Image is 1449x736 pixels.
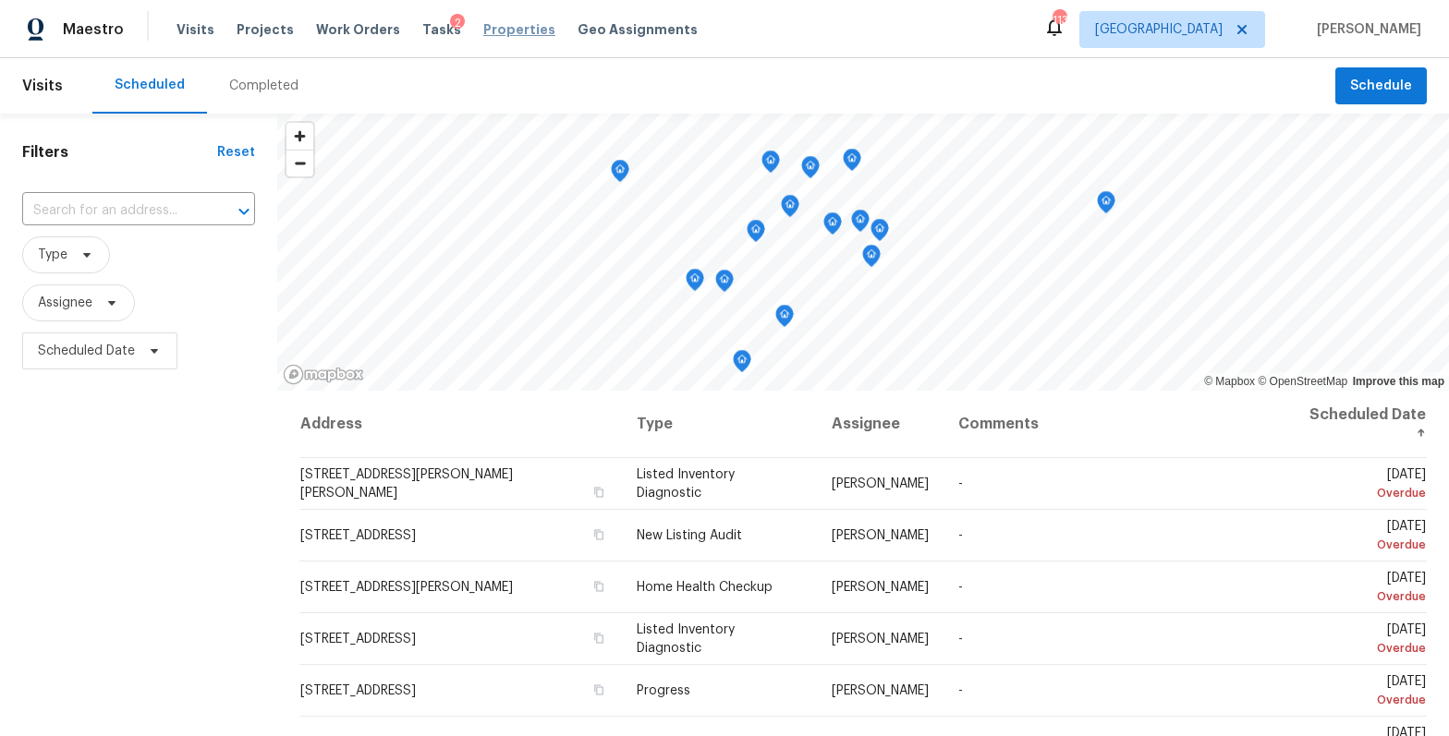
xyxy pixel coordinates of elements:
span: Maestro [63,20,124,39]
input: Search for an address... [22,197,203,225]
div: Reset [217,143,255,162]
span: [STREET_ADDRESS] [300,529,416,542]
div: 113 [1053,11,1065,30]
div: Map marker [862,245,881,273]
span: [PERSON_NAME] [832,529,929,542]
span: [DATE] [1297,572,1426,606]
button: Zoom out [286,150,313,176]
button: Copy Address [591,630,607,646]
span: [STREET_ADDRESS] [300,633,416,646]
div: Map marker [781,195,799,223]
a: OpenStreetMap [1258,375,1347,388]
span: Geo Assignments [578,20,698,39]
div: Overdue [1297,536,1426,554]
div: Completed [229,77,298,95]
a: Improve this map [1353,375,1444,388]
button: Copy Address [591,578,607,595]
div: Map marker [1097,191,1115,220]
div: Map marker [715,270,734,298]
span: - [958,477,963,490]
div: Overdue [1297,484,1426,502]
th: Scheduled Date ↑ [1282,391,1427,458]
span: [PERSON_NAME] [832,684,929,697]
span: [STREET_ADDRESS][PERSON_NAME] [300,581,513,594]
span: Zoom out [286,151,313,176]
span: [PERSON_NAME] [1309,20,1421,39]
span: Tasks [422,23,461,36]
div: Map marker [851,210,870,238]
div: Map marker [761,151,780,179]
div: Map marker [686,269,704,297]
span: [DATE] [1297,468,1426,502]
span: - [958,581,963,594]
div: 2 [450,14,465,32]
span: Assignee [38,294,92,312]
div: Map marker [747,220,765,248]
button: Copy Address [591,682,607,698]
a: Mapbox homepage [283,364,364,385]
div: Map marker [801,156,820,185]
span: Listed Inventory Diagnostic [637,468,735,500]
th: Assignee [817,391,944,458]
span: [PERSON_NAME] [832,477,929,490]
button: Copy Address [591,526,607,543]
span: Scheduled Date [38,342,135,360]
span: Home Health Checkup [637,581,773,594]
th: Type [622,391,817,458]
span: Visits [22,66,63,106]
span: [GEOGRAPHIC_DATA] [1095,20,1223,39]
div: Map marker [611,160,629,188]
span: New Listing Audit [637,529,742,542]
h1: Filters [22,143,217,162]
button: Open [231,199,257,224]
div: Overdue [1297,587,1426,606]
button: Schedule [1335,67,1427,105]
span: Properties [483,20,555,39]
div: Map marker [823,212,842,241]
div: Overdue [1297,691,1426,709]
span: - [958,529,963,542]
button: Copy Address [591,484,607,501]
span: Work Orders [316,20,400,39]
div: Scheduled [115,76,185,94]
canvas: Map [277,114,1449,391]
div: Map marker [843,149,861,177]
a: Mapbox [1204,375,1255,388]
div: Overdue [1297,639,1426,658]
span: [PERSON_NAME] [832,581,929,594]
span: Visits [177,20,214,39]
button: Zoom in [286,123,313,150]
span: [DATE] [1297,623,1426,658]
span: - [958,684,963,697]
div: Map marker [775,305,794,333]
span: Type [38,246,67,264]
span: [DATE] [1297,520,1426,554]
span: [DATE] [1297,675,1426,709]
span: [PERSON_NAME] [832,633,929,646]
span: - [958,633,963,646]
th: Comments [944,391,1282,458]
span: Projects [237,20,294,39]
th: Address [299,391,622,458]
span: Schedule [1350,75,1412,98]
div: Map marker [733,350,751,379]
div: Map marker [871,219,889,247]
span: [STREET_ADDRESS] [300,684,416,697]
span: Listed Inventory Diagnostic [637,623,735,655]
span: Progress [637,684,690,697]
span: [STREET_ADDRESS][PERSON_NAME][PERSON_NAME] [300,468,513,500]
